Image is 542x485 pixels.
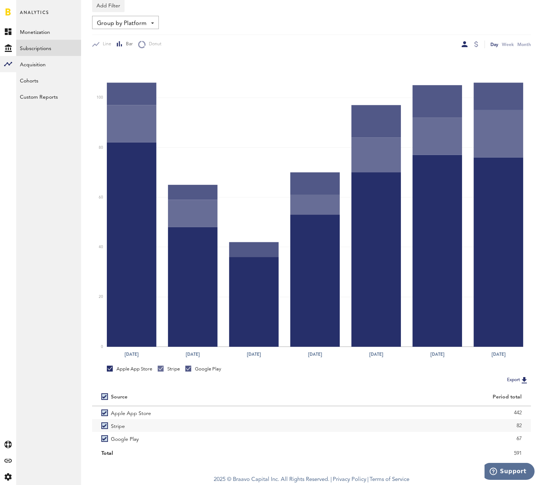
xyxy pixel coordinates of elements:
[99,146,103,150] text: 80
[99,41,111,48] span: Line
[520,376,529,384] img: Export
[111,394,127,400] div: Source
[111,419,125,432] span: Stripe
[502,41,514,48] div: Week
[185,366,221,372] div: Google Play
[101,345,103,349] text: 0
[308,351,322,358] text: [DATE]
[333,477,366,482] a: Privacy Policy
[321,407,522,418] div: 442
[247,351,261,358] text: [DATE]
[321,448,522,459] div: 591
[16,56,81,72] a: Acquisition
[125,351,139,358] text: [DATE]
[146,41,161,48] span: Donut
[158,366,180,372] div: Stripe
[321,433,522,444] div: 67
[370,477,409,482] a: Terms of Service
[321,420,522,431] div: 82
[99,245,103,249] text: 40
[123,41,133,48] span: Bar
[16,88,81,105] a: Custom Reports
[492,351,506,358] text: [DATE]
[16,72,81,88] a: Cohorts
[97,17,147,30] span: Group by Platform
[16,40,81,56] a: Subscriptions
[99,196,103,199] text: 60
[111,406,151,419] span: Apple App Store
[430,351,444,358] text: [DATE]
[369,351,383,358] text: [DATE]
[321,394,522,400] div: Period total
[517,41,531,48] div: Month
[107,366,152,372] div: Apple App Store
[97,96,103,99] text: 100
[16,24,81,40] a: Monetization
[101,448,303,459] div: Total
[20,8,49,24] span: Analytics
[505,375,531,385] button: Export
[99,295,103,299] text: 20
[186,351,200,358] text: [DATE]
[490,41,498,48] div: Day
[485,463,535,481] iframe: Opens a widget where you can find more information
[111,432,139,445] span: Google Play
